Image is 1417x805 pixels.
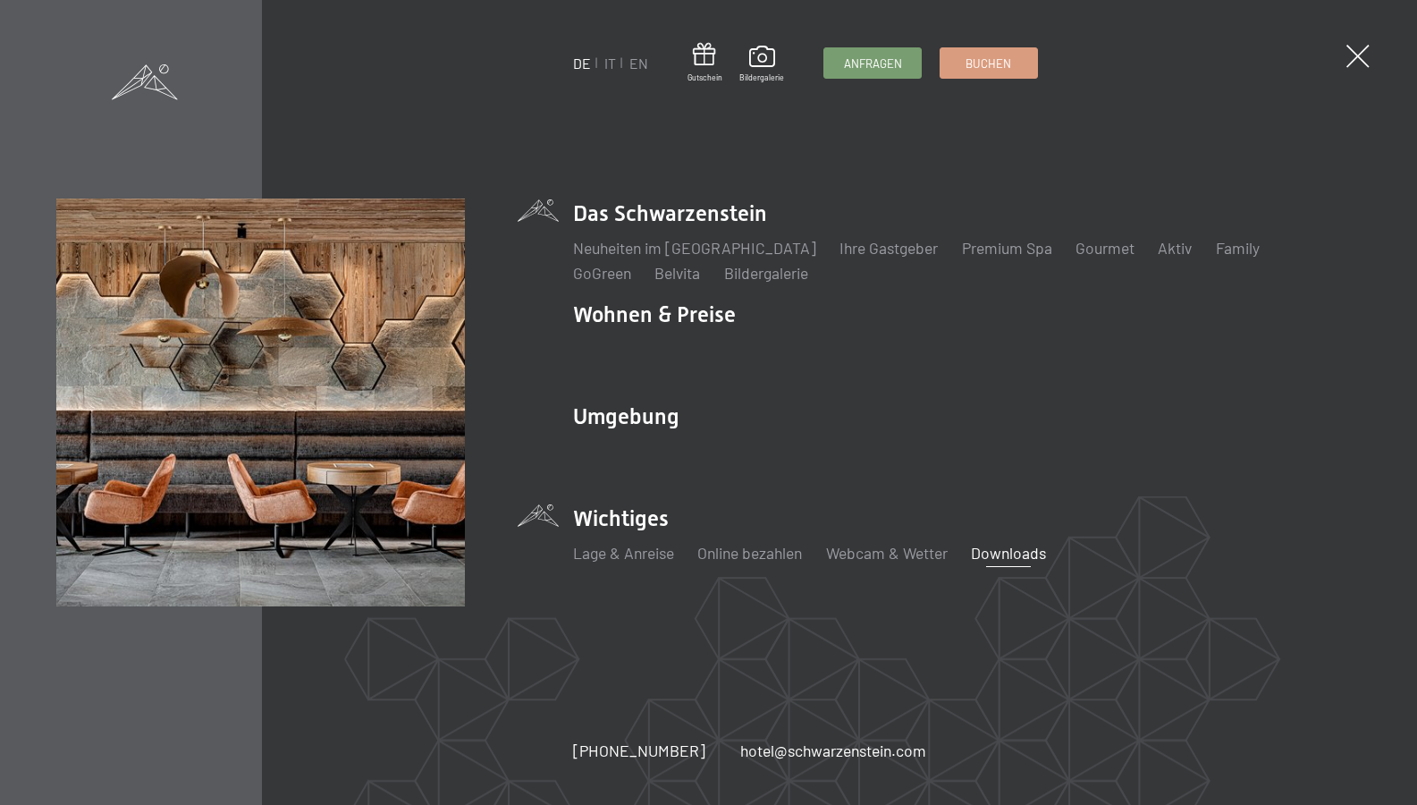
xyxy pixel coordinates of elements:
a: Aktiv [1158,238,1192,258]
a: Buchen [940,48,1037,78]
a: Downloads [971,543,1046,563]
a: Webcam & Wetter [826,543,948,563]
a: Gourmet [1075,238,1134,258]
span: Gutschein [687,72,722,83]
a: Bildergalerie [724,263,808,283]
span: Bildergalerie [739,72,784,83]
a: Belvita [654,263,700,283]
a: Premium Spa [962,238,1052,258]
a: Lage & Anreise [573,543,674,563]
a: Online bezahlen [697,543,802,563]
a: Bildergalerie [739,46,784,83]
span: Anfragen [844,55,902,72]
a: Gutschein [687,43,722,83]
a: Family [1216,238,1260,258]
a: Neuheiten im [GEOGRAPHIC_DATA] [573,238,816,258]
img: Wellnesshotels - Bar - Spieltische - Kinderunterhaltung [56,199,464,606]
a: IT [604,55,616,72]
a: Ihre Gastgeber [839,238,938,258]
a: GoGreen [573,263,631,283]
a: [PHONE_NUMBER] [573,740,705,762]
span: Buchen [966,55,1011,72]
a: Anfragen [824,48,921,78]
a: hotel@schwarzenstein.com [740,740,926,762]
a: EN [629,55,648,72]
a: DE [573,55,591,72]
span: [PHONE_NUMBER] [573,741,705,760]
